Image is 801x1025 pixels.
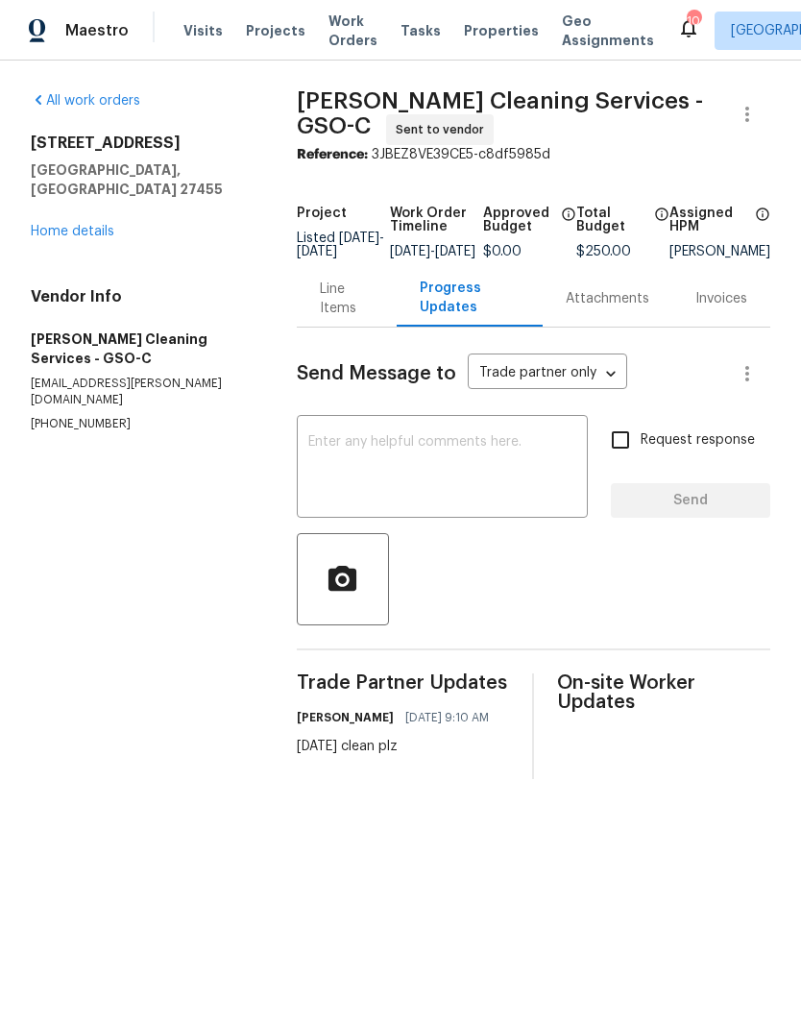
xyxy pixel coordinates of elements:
div: Attachments [566,289,649,308]
span: The total cost of line items that have been proposed by Opendoor. This sum includes line items th... [654,207,669,245]
span: Work Orders [328,12,377,50]
span: Request response [641,430,755,451]
span: Tasks [400,24,441,37]
h5: Work Order Timeline [390,207,483,233]
span: Sent to vendor [396,120,492,139]
span: - [297,232,384,258]
h6: [PERSON_NAME] [297,708,394,727]
div: Invoices [695,289,747,308]
div: [DATE] clean plz [297,737,500,756]
h5: [GEOGRAPHIC_DATA], [GEOGRAPHIC_DATA] 27455 [31,160,251,199]
span: Projects [246,21,305,40]
div: 10 [687,12,700,31]
span: Listed [297,232,384,258]
span: Geo Assignments [562,12,654,50]
h2: [STREET_ADDRESS] [31,134,251,153]
div: Line Items [320,280,374,318]
span: [PERSON_NAME] Cleaning Services - GSO-C [297,89,703,137]
div: [PERSON_NAME] [669,245,770,258]
a: All work orders [31,94,140,108]
h5: Project [297,207,347,220]
h5: Assigned HPM [669,207,749,233]
p: [EMAIL_ADDRESS][PERSON_NAME][DOMAIN_NAME] [31,376,251,408]
span: Properties [464,21,539,40]
span: [DATE] [297,245,337,258]
div: Trade partner only [468,358,627,390]
span: The hpm assigned to this work order. [755,207,770,245]
span: $0.00 [483,245,522,258]
span: On-site Worker Updates [557,673,770,712]
h4: Vendor Info [31,287,251,306]
h5: Approved Budget [483,207,555,233]
h5: [PERSON_NAME] Cleaning Services - GSO-C [31,329,251,368]
span: Send Message to [297,364,456,383]
span: Visits [183,21,223,40]
div: 3JBEZ8VE39CE5-c8df5985d [297,145,770,164]
span: The total cost of line items that have been approved by both Opendoor and the Trade Partner. This... [561,207,576,245]
span: Trade Partner Updates [297,673,510,693]
span: [DATE] [435,245,475,258]
span: - [390,245,475,258]
span: [DATE] [390,245,430,258]
span: Maestro [65,21,129,40]
b: Reference: [297,148,368,161]
a: Home details [31,225,114,238]
span: $250.00 [576,245,631,258]
p: [PHONE_NUMBER] [31,416,251,432]
div: Progress Updates [420,279,520,317]
h5: Total Budget [576,207,648,233]
span: [DATE] 9:10 AM [405,708,489,727]
span: [DATE] [339,232,379,245]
